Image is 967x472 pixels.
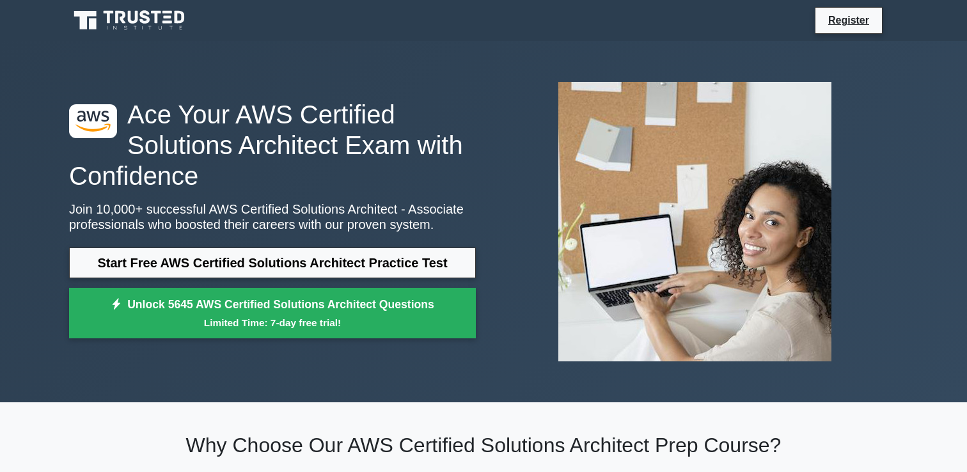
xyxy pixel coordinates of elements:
p: Join 10,000+ successful AWS Certified Solutions Architect - Associate professionals who boosted t... [69,201,476,232]
h2: Why Choose Our AWS Certified Solutions Architect Prep Course? [69,433,898,457]
a: Start Free AWS Certified Solutions Architect Practice Test [69,248,476,278]
h1: Ace Your AWS Certified Solutions Architect Exam with Confidence [69,99,476,191]
a: Register [821,12,877,28]
small: Limited Time: 7-day free trial! [85,315,460,330]
a: Unlock 5645 AWS Certified Solutions Architect QuestionsLimited Time: 7-day free trial! [69,288,476,339]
